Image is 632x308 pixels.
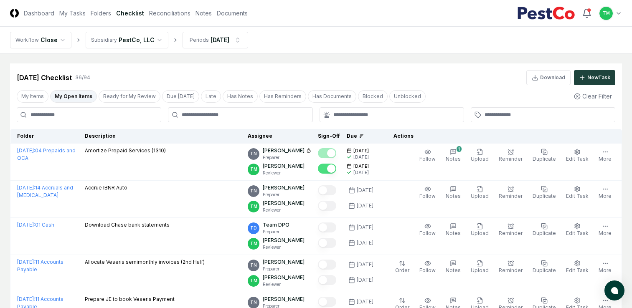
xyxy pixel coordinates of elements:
[587,74,610,81] div: New Task
[263,229,289,235] p: Preparer
[318,260,336,270] button: Mark complete
[357,224,373,231] div: [DATE]
[603,10,610,16] span: TM
[571,88,615,104] button: Clear Filter
[250,188,257,194] span: TN
[419,230,436,236] span: Follow
[318,185,336,195] button: Mark complete
[259,90,306,103] button: Has Reminders
[263,170,305,176] p: Reviewer
[10,32,248,48] nav: breadcrumb
[162,90,199,103] button: Due Today
[195,9,212,18] a: Notes
[533,193,556,199] span: Duplicate
[85,258,205,266] p: Allocate Veseris semimonthly invoices (2nd Half)
[263,281,305,288] p: Reviewer
[533,230,556,236] span: Duplicate
[418,147,437,164] button: Follow
[85,221,170,229] p: Download Chase bank statements
[531,221,558,239] button: Duplicate
[499,193,523,199] span: Reminder
[444,258,462,276] button: Notes
[419,267,436,273] span: Follow
[526,70,571,85] button: Download
[250,262,257,268] span: TN
[566,156,589,162] span: Edit Task
[250,299,257,305] span: TN
[263,207,305,213] p: Reviewer
[15,36,39,44] div: Workflow
[263,237,305,244] p: [PERSON_NAME]
[85,184,127,192] p: Accrue IBNR Auto
[357,276,373,284] div: [DATE]
[471,156,489,162] span: Upload
[564,184,590,202] button: Edit Task
[533,156,556,162] span: Duplicate
[497,184,524,202] button: Reminder
[17,184,73,198] a: [DATE]:14 Accruals and [MEDICAL_DATA]
[446,193,461,199] span: Notes
[387,132,615,140] div: Actions
[263,154,311,161] p: Preparer
[444,147,462,164] button: 1Notes
[353,169,369,176] div: [DATE]
[604,280,624,300] button: atlas-launcher
[418,184,437,202] button: Follow
[50,90,97,103] button: My Open Items
[10,9,19,18] img: Logo
[353,148,369,154] span: [DATE]
[597,221,613,239] button: More
[250,225,257,231] span: TD
[531,147,558,164] button: Duplicate
[183,32,248,48] button: Periods[DATE]
[457,146,462,152] div: 1
[444,184,462,202] button: Notes
[75,74,90,81] div: 36 / 94
[263,199,305,207] p: [PERSON_NAME]
[17,73,72,83] div: [DATE] Checklist
[353,154,369,160] div: [DATE]
[564,147,590,164] button: Edit Task
[469,221,490,239] button: Upload
[250,203,257,210] span: TM
[10,129,81,144] th: Folder
[24,9,54,18] a: Dashboard
[250,240,257,247] span: TM
[499,267,523,273] span: Reminder
[469,184,490,202] button: Upload
[85,295,175,303] p: Prepare JE to book Veseris Payment
[574,70,615,85] button: NewTask
[318,222,336,232] button: Mark complete
[263,244,305,250] p: Reviewer
[17,259,63,273] a: [DATE]:11 Accounts Payable
[223,90,258,103] button: Has Notes
[533,267,556,273] span: Duplicate
[499,230,523,236] span: Reminder
[263,295,305,303] p: [PERSON_NAME]
[566,267,589,273] span: Edit Task
[263,192,305,198] p: Preparer
[250,278,257,284] span: TM
[531,258,558,276] button: Duplicate
[17,184,35,191] span: [DATE] :
[17,147,35,154] span: [DATE] :
[263,274,305,281] p: [PERSON_NAME]
[418,221,437,239] button: Follow
[531,184,558,202] button: Duplicate
[393,258,411,276] button: Order
[17,296,35,302] span: [DATE] :
[597,258,613,276] button: More
[318,201,336,211] button: Mark complete
[91,36,117,44] div: Subsidiary
[357,187,373,194] div: [DATE]
[211,35,229,44] div: [DATE]
[17,147,76,161] a: [DATE]:04 Prepaids and OCA
[353,163,369,169] span: [DATE]
[499,156,523,162] span: Reminder
[263,221,289,229] p: Team DPO
[444,221,462,239] button: Notes
[318,164,336,174] button: Mark complete
[599,6,614,21] button: TM
[446,230,461,236] span: Notes
[250,166,257,172] span: TM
